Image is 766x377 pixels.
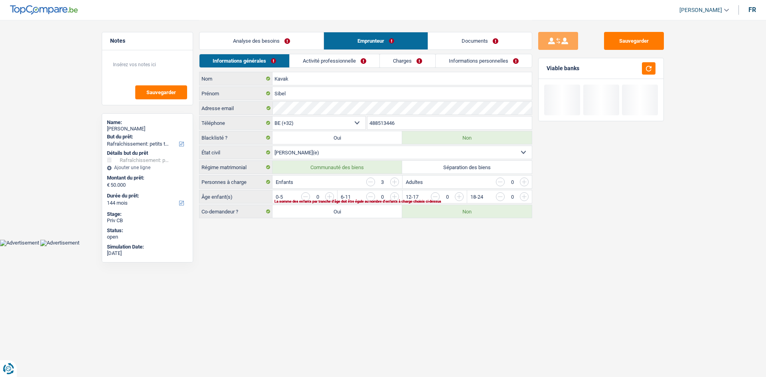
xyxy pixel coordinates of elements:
label: Enfants [276,180,293,185]
label: Adresse email [199,102,272,114]
span: [PERSON_NAME] [679,7,722,14]
a: Informations générales [199,54,289,67]
label: État civil [199,146,272,159]
label: But du prêt: [107,134,186,140]
span: € [107,182,110,188]
label: Oui [272,131,402,144]
label: Oui [272,205,402,218]
label: Âge enfant(s) [199,190,272,203]
div: Ajouter une ligne [107,165,188,170]
label: Non [402,205,532,218]
a: Activité professionnelle [290,54,379,67]
label: Régime matrimonial [199,161,272,174]
button: Sauvegarder [604,32,664,50]
div: Name: [107,119,188,126]
label: Durée du prêt: [107,193,186,199]
a: Analyse des besoins [199,32,324,49]
div: Détails but du prêt [107,150,188,156]
a: Documents [428,32,532,49]
div: Viable banks [547,65,579,72]
div: La somme des enfants par tranche d'âge doit être égale au nombre d'enfants à charge choisis ci-de... [274,200,505,203]
div: [DATE] [107,250,188,257]
span: Sauvegarder [146,90,176,95]
div: 0 [509,180,516,185]
input: 401020304 [367,116,532,129]
label: Montant du prêt: [107,175,186,181]
a: Informations personnelles [436,54,532,67]
a: [PERSON_NAME] [673,4,729,17]
div: 0 [314,194,321,199]
label: Séparation des biens [402,161,532,174]
div: Priv CB [107,217,188,224]
h5: Notes [110,38,185,44]
label: Non [402,131,532,144]
div: Stage: [107,211,188,217]
label: Téléphone [199,116,272,129]
a: Emprunteur [324,32,428,49]
label: Communauté des biens [272,161,402,174]
div: fr [748,6,756,14]
img: Advertisement [40,240,79,246]
label: Blacklisté ? [199,131,272,144]
label: Prénom [199,87,272,100]
label: 0-5 [276,194,283,199]
img: TopCompare Logo [10,5,78,15]
label: Adultes [406,180,423,185]
label: Co-demandeur ? [199,205,272,218]
div: open [107,234,188,240]
div: Status: [107,227,188,234]
label: Personnes à charge [199,176,272,188]
a: Charges [380,54,435,67]
div: Simulation Date: [107,244,188,250]
label: Nom [199,72,272,85]
div: [PERSON_NAME] [107,126,188,132]
button: Sauvegarder [135,85,187,99]
div: 3 [379,180,386,185]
